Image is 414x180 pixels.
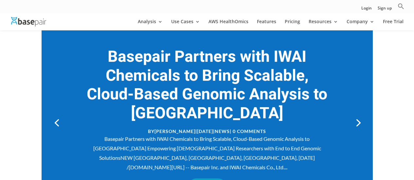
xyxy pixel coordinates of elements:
[138,19,163,30] a: Analysis
[154,128,195,134] a: [PERSON_NAME]
[347,19,374,30] a: Company
[383,19,404,30] a: Free Trial
[208,19,248,30] a: AWS HealthOmics
[285,19,300,30] a: Pricing
[215,128,230,134] a: News
[361,6,372,13] a: Login
[398,3,404,9] svg: Search
[11,17,46,26] img: Basepair
[84,126,329,135] p: by | | | 0 Comments
[84,134,329,172] div: Basepair Partners with IWAI Chemicals to Bring Scalable, Cloud-Based Genomic Analysis to [GEOGRAP...
[87,45,327,125] a: Basepair Partners with IWAI Chemicals to Bring Scalable, Cloud-Based Genomic Analysis to [GEOGRAP...
[398,3,404,13] a: Search Icon Link
[171,19,200,30] a: Use Cases
[197,128,213,134] span: [DATE]
[309,19,338,30] a: Resources
[257,19,276,30] a: Features
[378,6,392,13] a: Sign up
